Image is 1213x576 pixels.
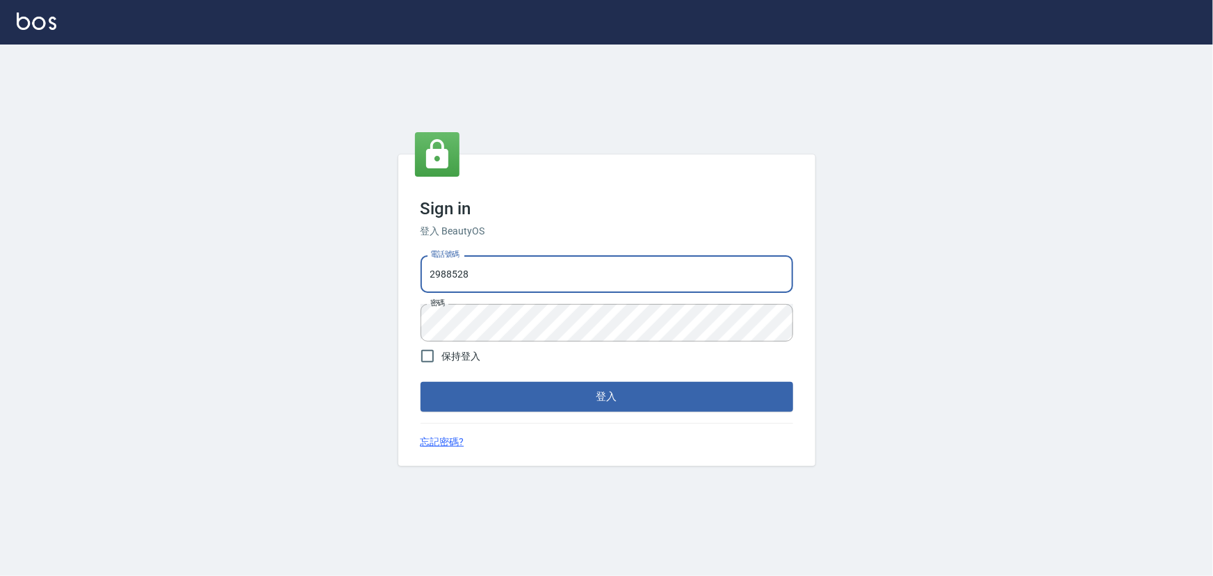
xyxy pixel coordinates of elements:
a: 忘記密碼? [421,435,464,449]
span: 保持登入 [442,349,481,364]
label: 電話號碼 [430,249,459,259]
img: Logo [17,13,56,30]
h6: 登入 BeautyOS [421,224,793,239]
h3: Sign in [421,199,793,218]
button: 登入 [421,382,793,411]
label: 密碼 [430,298,445,308]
